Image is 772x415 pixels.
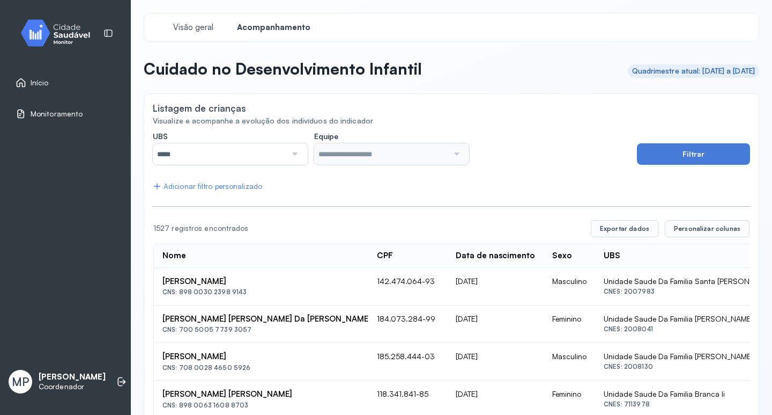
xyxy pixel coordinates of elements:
[665,220,749,237] button: Personalizar colunas
[162,251,186,261] div: Nome
[368,305,447,343] td: 184.073.284-99
[153,224,582,233] div: 1527 registros encontrados
[162,364,360,372] div: CNS: 708 0028 4650 5926
[544,343,595,381] td: Masculino
[162,389,360,399] div: [PERSON_NAME] [PERSON_NAME]
[447,268,544,305] td: [DATE]
[674,224,740,233] span: Personalizar colunas
[162,314,360,324] div: [PERSON_NAME] [PERSON_NAME] Da [PERSON_NAME]
[162,288,360,296] div: CNS: 898 0030 2398 9143
[162,326,360,333] div: CNS: 700 5005 7739 3057
[237,23,310,33] span: Acompanhamento
[31,78,49,88] span: Início
[637,143,750,165] button: Filtrar
[544,305,595,343] td: Feminino
[604,251,620,261] div: UBS
[632,67,755,76] div: Quadrimestre atual: [DATE] a [DATE]
[153,132,168,141] span: UBS
[31,110,83,119] span: Monitoramento
[16,77,115,88] a: Início
[447,343,544,381] td: [DATE]
[11,17,108,49] img: monitor.svg
[153,117,750,126] div: Visualize e acompanhe a evolução dos indivíduos do indicador
[368,268,447,305] td: 142.474.064-93
[162,402,360,409] div: CNS: 898 0063 1608 8703
[456,251,535,261] div: Data de nascimento
[552,251,572,261] div: Sexo
[12,375,29,389] span: MP
[162,352,360,362] div: [PERSON_NAME]
[544,268,595,305] td: Masculino
[173,23,213,33] span: Visão geral
[591,220,658,237] button: Exportar dados
[39,372,106,382] p: [PERSON_NAME]
[314,132,338,141] span: Equipe
[16,108,115,119] a: Monitoramento
[153,103,246,114] div: Listagem de crianças
[39,382,106,391] p: Coordenador
[144,59,422,78] p: Cuidado no Desenvolvimento Infantil
[447,305,544,343] td: [DATE]
[368,343,447,381] td: 185.258.444-03
[153,182,262,191] div: Adicionar filtro personalizado
[162,276,360,287] div: [PERSON_NAME]
[377,251,393,261] div: CPF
